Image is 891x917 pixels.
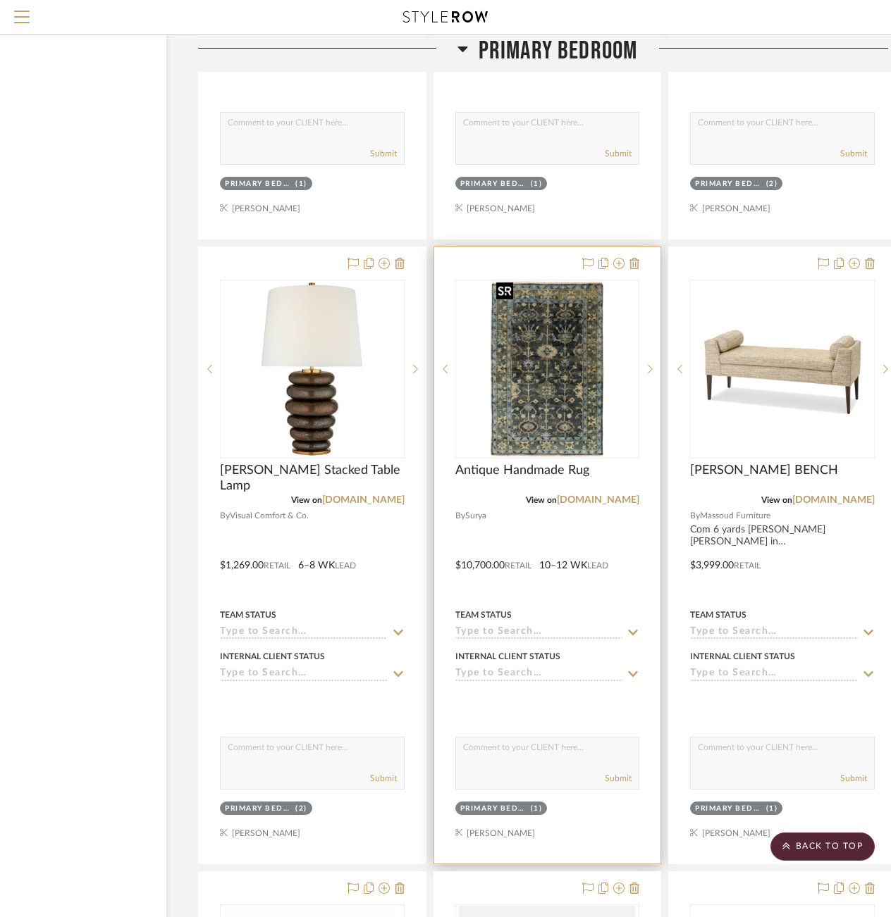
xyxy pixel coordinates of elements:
span: Antique Handmade Rug [455,463,589,478]
img: MILLIE LONG BENCH [692,309,873,428]
span: Massoud Furniture [700,509,770,523]
input: Type to Search… [690,668,858,681]
img: Antique Handmade Rug [491,281,603,457]
div: Primary Bedroom [695,804,762,814]
div: (2) [766,179,778,189]
input: Type to Search… [455,626,623,640]
div: (2) [295,804,307,814]
div: Internal Client Status [220,650,325,663]
button: Submit [605,772,632,785]
span: [PERSON_NAME] BENCH [690,463,838,478]
div: Primary Bedroom [225,179,292,189]
div: (1) [766,804,778,814]
div: Team Status [455,609,512,621]
div: Internal Client Status [690,650,795,663]
span: [PERSON_NAME] Stacked Table Lamp [220,463,405,494]
div: 0 [221,280,404,458]
span: By [455,509,465,523]
a: [DOMAIN_NAME] [322,495,405,505]
div: (1) [531,179,543,189]
span: By [690,509,700,523]
scroll-to-top-button: BACK TO TOP [770,832,875,861]
span: View on [761,496,792,504]
img: Phoebe Cordless Stacked Table Lamp [224,281,400,457]
input: Type to Search… [220,626,388,640]
span: Visual Comfort & Co. [230,509,309,523]
span: View on [526,496,557,504]
div: (1) [295,179,307,189]
button: Submit [370,772,397,785]
a: [DOMAIN_NAME] [792,495,875,505]
a: [DOMAIN_NAME] [557,495,639,505]
input: Type to Search… [690,626,858,640]
span: View on [291,496,322,504]
button: Submit [605,147,632,160]
button: Submit [840,772,867,785]
div: Primary Bedroom [225,804,292,814]
span: Primary Bedroom [479,35,638,65]
div: Team Status [690,609,746,621]
div: Primary Bedroom [695,179,762,189]
div: Primary Bedroom [460,179,527,189]
input: Type to Search… [220,668,388,681]
div: Team Status [220,609,276,621]
span: Surya [465,509,486,523]
button: Submit [840,147,867,160]
button: Submit [370,147,397,160]
div: 0 [691,280,874,458]
div: Internal Client Status [455,650,560,663]
span: By [220,509,230,523]
div: 0 [456,280,639,458]
div: Primary Bedroom [460,804,527,814]
input: Type to Search… [455,668,623,681]
div: (1) [531,804,543,814]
